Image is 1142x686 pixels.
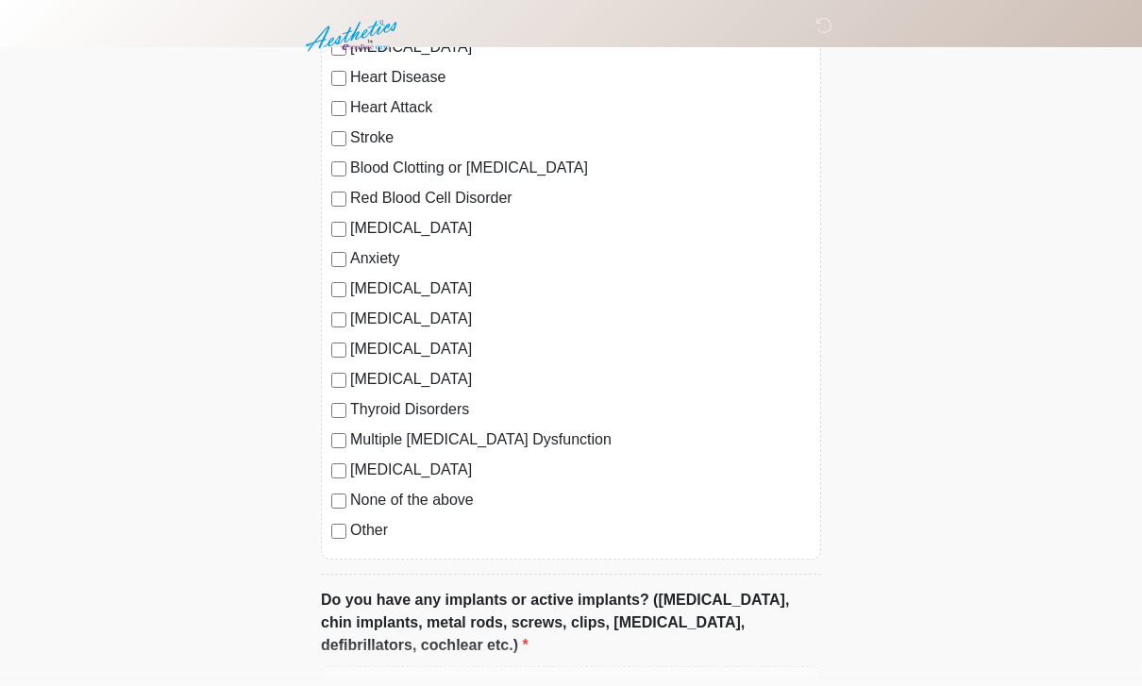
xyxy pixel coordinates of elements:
[331,192,346,207] input: Red Blood Cell Disorder
[331,161,346,176] input: Blood Clotting or [MEDICAL_DATA]
[331,403,346,418] input: Thyroid Disorders
[350,519,811,542] label: Other
[331,433,346,448] input: Multiple [MEDICAL_DATA] Dysfunction
[350,187,811,209] label: Red Blood Cell Disorder
[350,459,811,481] label: [MEDICAL_DATA]
[331,312,346,327] input: [MEDICAL_DATA]
[331,71,346,86] input: Heart Disease
[350,308,811,330] label: [MEDICAL_DATA]
[350,368,811,391] label: [MEDICAL_DATA]
[331,343,346,358] input: [MEDICAL_DATA]
[350,338,811,360] label: [MEDICAL_DATA]
[350,489,811,511] label: None of the above
[331,222,346,237] input: [MEDICAL_DATA]
[331,101,346,116] input: Heart Attack
[331,282,346,297] input: [MEDICAL_DATA]
[321,589,821,657] label: Do you have any implants or active implants? ([MEDICAL_DATA], chin implants, metal rods, screws, ...
[350,428,811,451] label: Multiple [MEDICAL_DATA] Dysfunction
[350,126,811,149] label: Stroke
[350,66,811,89] label: Heart Disease
[331,463,346,478] input: [MEDICAL_DATA]
[331,373,346,388] input: [MEDICAL_DATA]
[350,96,811,119] label: Heart Attack
[331,494,346,509] input: None of the above
[350,398,811,421] label: Thyroid Disorders
[350,217,811,240] label: [MEDICAL_DATA]
[350,157,811,179] label: Blood Clotting or [MEDICAL_DATA]
[302,14,405,58] img: Aesthetics by Emediate Cure Logo
[350,277,811,300] label: [MEDICAL_DATA]
[350,247,811,270] label: Anxiety
[331,131,346,146] input: Stroke
[331,524,346,539] input: Other
[331,252,346,267] input: Anxiety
